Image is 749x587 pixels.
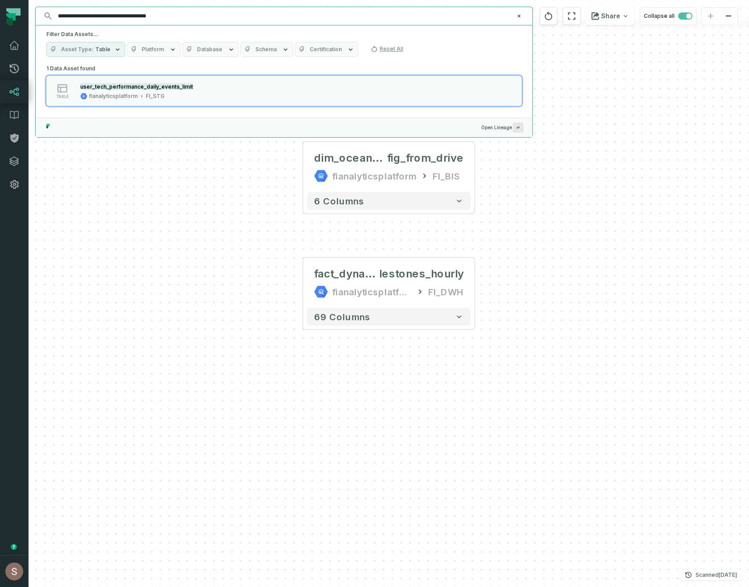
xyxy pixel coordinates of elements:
img: avatar of Shay Gafniel [5,563,23,580]
div: FI_BIS [433,169,460,183]
button: Share [586,7,634,25]
span: Certification [310,46,342,53]
button: Schema [241,42,293,57]
span: Open Lineage [481,122,524,133]
div: fact_dynamic_offer_milestones_hourly [314,267,464,281]
button: Certification [295,42,358,57]
button: Scanned[DATE] 8:10:59 AM [679,570,742,580]
span: fig_from_drive [387,151,464,165]
div: 1 Data Asset found [46,62,522,118]
span: Database [197,46,222,53]
span: lestones_hourly [379,267,464,281]
button: tablefianalyticsplatformFI_STG [46,76,522,106]
span: dim_ocean_con [314,151,387,165]
div: Tooltip anchor [10,543,18,551]
div: FI_DWH [428,285,464,299]
p: Scanned [696,571,737,579]
button: Platform [127,42,180,57]
span: Platform [142,46,164,53]
span: Asset Type [61,46,94,53]
button: Clear search query [515,12,524,20]
div: dim_ocean_config_from_drive [314,151,464,165]
span: fact_dynamic_offer_mi [314,267,379,281]
div: FI_STG [146,93,164,100]
button: Asset TypeTable [46,42,125,57]
span: Table [95,46,111,53]
div: fianalyticsplatform [89,93,138,100]
div: Suggestions [36,62,532,118]
span: 69 columns [314,311,370,322]
button: Database [182,42,239,57]
button: zoom out [720,8,737,25]
span: table [56,94,69,99]
h5: Filter Data Assets... [46,31,522,38]
mark: user_tech_performance_daily_events_limit [80,83,193,90]
span: Schema [255,46,277,53]
button: Reset All [367,42,407,56]
button: Collapse all [640,7,696,25]
relative-time: Sep 17, 2025, 8:10 AM GMT+3 [719,571,737,578]
span: 6 columns [314,196,364,206]
span: Press ↵ to add a new Data Asset to the graph [513,122,524,133]
div: fianalyticsplatform [332,285,412,299]
div: fianalyticsplatform [332,169,417,183]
